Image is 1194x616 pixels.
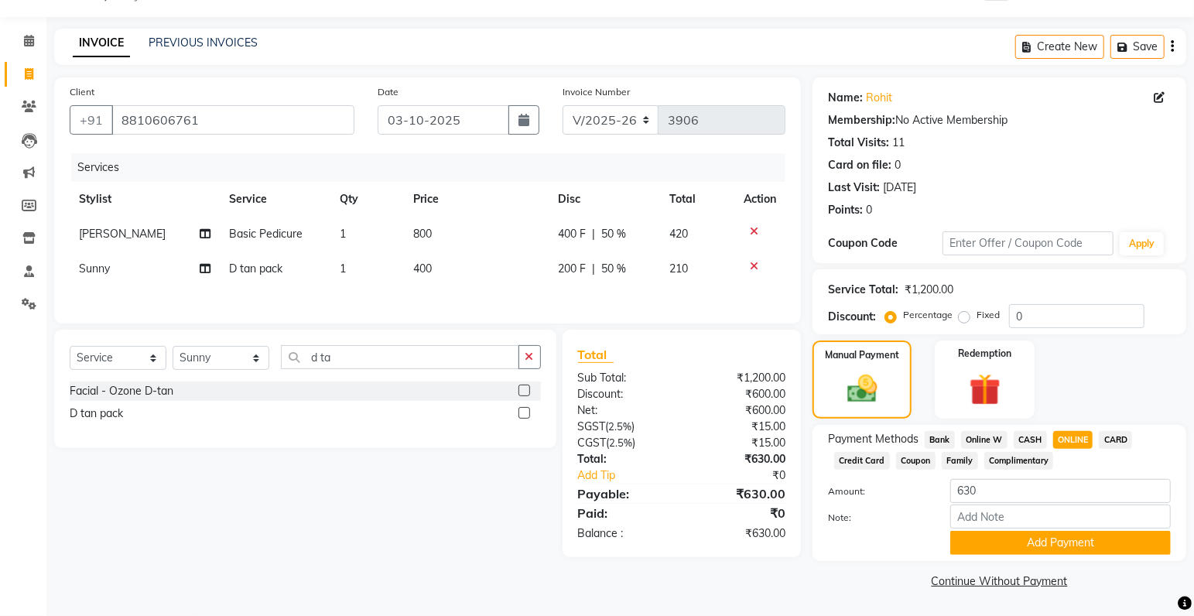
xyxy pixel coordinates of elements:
button: Add Payment [950,531,1171,555]
span: Basic Pedicure [229,227,303,241]
span: 2.5% [610,436,633,449]
div: ₹630.00 [682,484,797,503]
th: Stylist [70,182,220,217]
a: Continue Without Payment [816,573,1183,590]
span: D tan pack [229,262,282,275]
span: Online W [961,431,1008,449]
a: Add Tip [566,467,701,484]
span: Bank [925,431,955,449]
div: Facial - Ozone D-tan [70,383,173,399]
div: ₹600.00 [682,386,797,402]
div: Last Visit: [828,180,880,196]
th: Service [220,182,330,217]
a: INVOICE [73,29,130,57]
span: | [592,261,595,277]
div: ₹630.00 [682,451,797,467]
div: Sub Total: [566,370,682,386]
div: No Active Membership [828,112,1171,128]
span: CGST [578,436,607,450]
label: Client [70,85,94,99]
img: _gift.svg [960,370,1011,409]
span: Complimentary [984,452,1054,470]
div: Total Visits: [828,135,889,151]
span: Payment Methods [828,431,919,447]
div: D tan pack [70,406,123,422]
div: Payable: [566,484,682,503]
div: ( ) [566,435,682,451]
div: 0 [866,202,872,218]
div: ₹0 [682,504,797,522]
a: PREVIOUS INVOICES [149,36,258,50]
a: Rohit [866,90,892,106]
span: ONLINE [1053,431,1093,449]
div: ( ) [566,419,682,435]
span: 800 [413,227,432,241]
span: 50 % [601,226,626,242]
img: _cash.svg [838,371,887,406]
input: Add Note [950,505,1171,529]
span: 50 % [601,261,626,277]
th: Action [734,182,785,217]
div: Services [71,153,797,182]
div: 11 [892,135,905,151]
div: ₹600.00 [682,402,797,419]
div: Paid: [566,504,682,522]
th: Total [660,182,734,217]
label: Manual Payment [825,348,899,362]
button: Create New [1015,35,1104,59]
span: CARD [1099,431,1132,449]
input: Enter Offer / Coupon Code [943,231,1114,255]
div: Card on file: [828,157,891,173]
span: Credit Card [834,452,890,470]
span: 210 [669,262,688,275]
div: ₹15.00 [682,419,797,435]
span: 400 [413,262,432,275]
label: Fixed [977,308,1000,322]
input: Search by Name/Mobile/Email/Code [111,105,354,135]
span: [PERSON_NAME] [79,227,166,241]
label: Note: [816,511,939,525]
div: Balance : [566,525,682,542]
label: Redemption [958,347,1011,361]
span: 1 [340,262,346,275]
div: ₹15.00 [682,435,797,451]
span: 200 F [558,261,586,277]
label: Invoice Number [563,85,630,99]
div: Coupon Code [828,235,943,252]
div: ₹1,200.00 [682,370,797,386]
th: Disc [549,182,660,217]
div: 0 [895,157,901,173]
span: Sunny [79,262,110,275]
th: Price [404,182,549,217]
div: Points: [828,202,863,218]
label: Date [378,85,399,99]
th: Qty [330,182,404,217]
div: ₹0 [701,467,797,484]
span: 420 [669,227,688,241]
span: Family [942,452,978,470]
span: Total [578,347,614,363]
div: Net: [566,402,682,419]
div: ₹630.00 [682,525,797,542]
span: 400 F [558,226,586,242]
input: Search or Scan [281,345,519,369]
span: 2.5% [609,420,632,433]
div: Discount: [566,386,682,402]
input: Amount [950,479,1171,503]
div: Membership: [828,112,895,128]
button: Save [1110,35,1165,59]
label: Percentage [903,308,953,322]
div: Name: [828,90,863,106]
span: Coupon [896,452,936,470]
div: Total: [566,451,682,467]
span: SGST [578,419,606,433]
div: Service Total: [828,282,898,298]
div: [DATE] [883,180,916,196]
label: Amount: [816,484,939,498]
button: Apply [1120,232,1164,255]
div: Discount: [828,309,876,325]
div: ₹1,200.00 [905,282,953,298]
span: 1 [340,227,346,241]
button: +91 [70,105,113,135]
span: CASH [1014,431,1047,449]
